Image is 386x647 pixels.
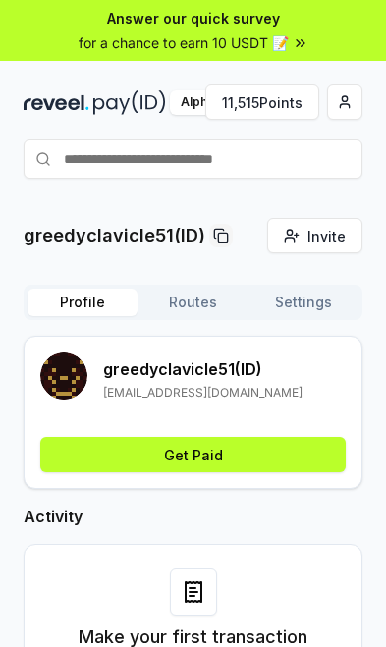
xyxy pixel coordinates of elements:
[107,8,280,28] span: Answer our quick survey
[205,84,319,120] button: 11,515Points
[307,226,346,246] span: Invite
[24,90,89,115] img: reveel_dark
[93,90,166,115] img: pay_id
[267,218,362,253] button: Invite
[28,289,138,316] button: Profile
[24,505,362,528] h2: Activity
[79,32,289,53] span: for a chance to earn 10 USDT 📝
[24,222,205,249] p: greedyclavicle51(ID)
[248,289,358,316] button: Settings
[103,357,303,381] p: greedyclavicle51 (ID)
[138,289,248,316] button: Routes
[103,385,303,401] p: [EMAIL_ADDRESS][DOMAIN_NAME]
[170,90,225,115] div: Alpha
[40,437,346,472] button: Get Paid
